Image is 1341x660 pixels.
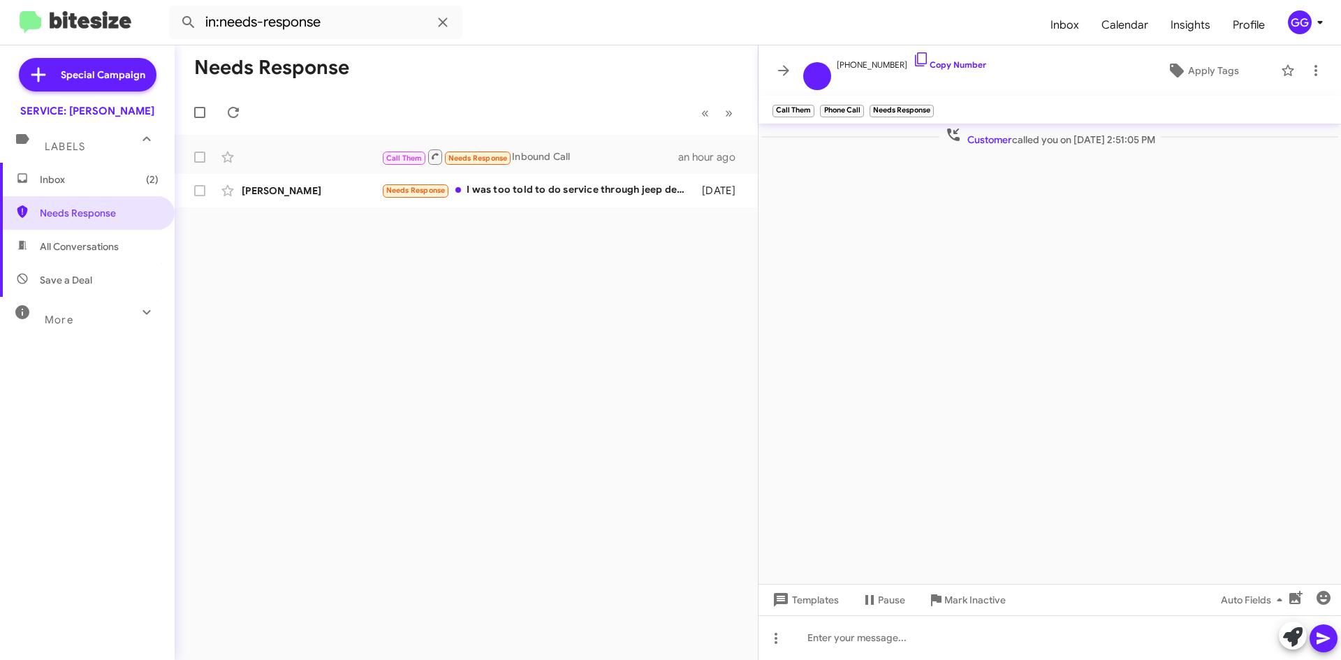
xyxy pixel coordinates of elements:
div: SERVICE: [PERSON_NAME] [20,104,154,118]
div: [DATE] [695,184,747,198]
span: » [725,104,733,122]
small: Needs Response [870,105,934,117]
button: Apply Tags [1131,58,1274,83]
span: called you on [DATE] 2:51:05 PM [939,126,1161,147]
small: Phone Call [820,105,863,117]
span: Auto Fields [1221,587,1288,613]
button: Templates [759,587,850,613]
span: More [45,314,73,326]
div: Inbound Call [381,148,678,166]
div: [PERSON_NAME] [242,184,381,198]
a: Profile [1222,5,1276,45]
span: Needs Response [40,206,159,220]
div: I was too told to do service through jeep dealer ... at least until warranty factory warranty exp... [381,182,695,198]
div: GG [1288,10,1312,34]
a: Special Campaign [19,58,156,91]
span: Call Them [386,154,423,163]
nav: Page navigation example [694,98,741,127]
a: Inbox [1039,5,1090,45]
div: an hour ago [678,150,747,164]
span: Customer [967,133,1012,146]
span: Inbox [40,173,159,186]
span: « [701,104,709,122]
span: Labels [45,140,85,153]
button: Mark Inactive [916,587,1017,613]
a: Calendar [1090,5,1159,45]
span: [PHONE_NUMBER] [837,51,986,72]
button: Previous [693,98,717,127]
span: Pause [878,587,905,613]
span: Mark Inactive [944,587,1006,613]
h1: Needs Response [194,57,349,79]
span: Special Campaign [61,68,145,82]
span: (2) [146,173,159,186]
a: Insights [1159,5,1222,45]
span: Save a Deal [40,273,92,287]
button: Pause [850,587,916,613]
button: GG [1276,10,1326,34]
small: Call Them [772,105,814,117]
a: Copy Number [913,59,986,70]
span: Needs Response [386,186,446,195]
button: Auto Fields [1210,587,1299,613]
span: Apply Tags [1188,58,1239,83]
input: Search [169,6,462,39]
span: Needs Response [448,154,508,163]
span: Templates [770,587,839,613]
button: Next [717,98,741,127]
span: All Conversations [40,240,119,254]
